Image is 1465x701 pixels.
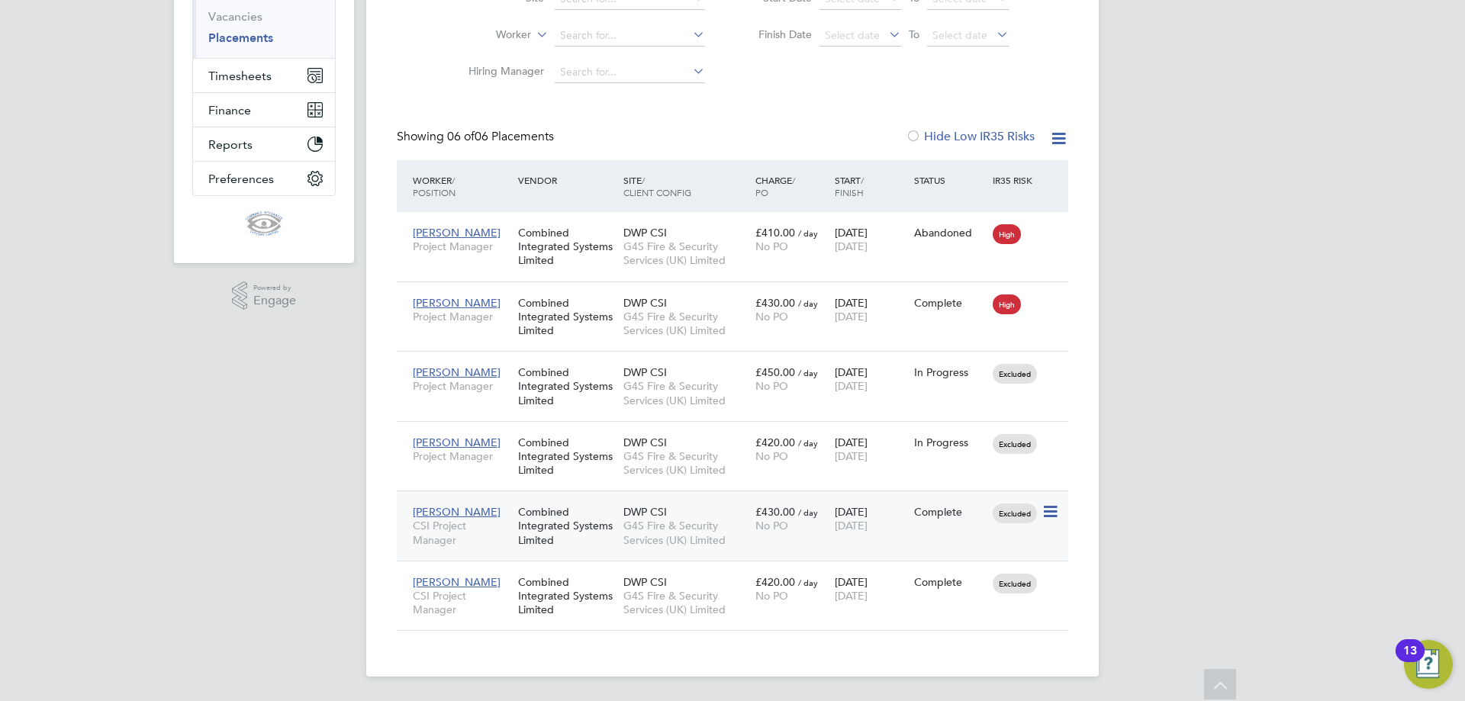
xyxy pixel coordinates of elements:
[456,64,544,78] label: Hiring Manager
[798,577,818,588] span: / day
[208,69,272,83] span: Timesheets
[409,427,1068,440] a: [PERSON_NAME]Project ManagerCombined Integrated Systems LimitedDWP CSIG4S Fire & Security Service...
[623,379,748,407] span: G4S Fire & Security Services (UK) Limited
[798,437,818,449] span: / day
[914,436,986,449] div: In Progress
[623,310,748,337] span: G4S Fire & Security Services (UK) Limited
[409,288,1068,301] a: [PERSON_NAME]Project ManagerCombined Integrated Systems LimitedDWP CSIG4S Fire & Security Service...
[409,567,1068,580] a: [PERSON_NAME]CSI Project ManagerCombined Integrated Systems LimitedDWP CSIG4S Fire & Security Ser...
[1403,651,1417,670] div: 13
[835,310,868,323] span: [DATE]
[514,358,620,415] div: Combined Integrated Systems Limited
[798,227,818,239] span: / day
[831,218,910,261] div: [DATE]
[798,367,818,378] span: / day
[914,365,986,379] div: In Progress
[253,294,296,307] span: Engage
[825,28,880,42] span: Select date
[623,365,667,379] span: DWP CSI
[1404,640,1453,689] button: Open Resource Center, 13 new notifications
[623,226,667,240] span: DWP CSI
[831,428,910,471] div: [DATE]
[409,217,1068,230] a: [PERSON_NAME]Project ManagerCombined Integrated Systems LimitedDWP CSIG4S Fire & Security Service...
[623,505,667,519] span: DWP CSI
[993,224,1021,244] span: High
[514,288,620,346] div: Combined Integrated Systems Limited
[831,166,910,206] div: Start
[755,589,788,603] span: No PO
[413,240,510,253] span: Project Manager
[246,211,282,236] img: cis-logo-retina.png
[798,506,818,518] span: / day
[755,296,795,310] span: £430.00
[914,226,986,240] div: Abandoned
[208,103,251,117] span: Finance
[514,166,620,194] div: Vendor
[743,27,812,41] label: Finish Date
[514,428,620,485] div: Combined Integrated Systems Limited
[835,449,868,463] span: [DATE]
[755,436,795,449] span: £420.00
[409,497,1068,510] a: [PERSON_NAME]CSI Project ManagerCombined Integrated Systems LimitedDWP CSIG4S Fire & Security Ser...
[208,31,273,45] a: Placements
[993,434,1037,454] span: Excluded
[755,365,795,379] span: £450.00
[514,218,620,275] div: Combined Integrated Systems Limited
[755,449,788,463] span: No PO
[835,519,868,532] span: [DATE]
[409,357,1068,370] a: [PERSON_NAME]Project ManagerCombined Integrated Systems LimitedDWP CSIG4S Fire & Security Service...
[514,568,620,625] div: Combined Integrated Systems Limited
[755,519,788,532] span: No PO
[932,28,987,42] span: Select date
[831,497,910,540] div: [DATE]
[831,288,910,331] div: [DATE]
[232,281,297,310] a: Powered byEngage
[993,574,1037,593] span: Excluded
[755,379,788,393] span: No PO
[623,449,748,477] span: G4S Fire & Security Services (UK) Limited
[623,519,748,546] span: G4S Fire & Security Services (UK) Limited
[193,127,335,161] button: Reports
[413,519,510,546] span: CSI Project Manager
[835,589,868,603] span: [DATE]
[798,297,818,309] span: / day
[413,365,501,379] span: [PERSON_NAME]
[193,162,335,195] button: Preferences
[413,449,510,463] span: Project Manager
[555,62,705,83] input: Search for...
[413,226,501,240] span: [PERSON_NAME]
[914,296,986,310] div: Complete
[989,166,1042,194] div: IR35 Risk
[755,240,788,253] span: No PO
[413,310,510,323] span: Project Manager
[413,505,501,519] span: [PERSON_NAME]
[397,129,557,145] div: Showing
[623,296,667,310] span: DWP CSI
[993,294,1021,314] span: High
[835,379,868,393] span: [DATE]
[514,497,620,555] div: Combined Integrated Systems Limited
[831,568,910,610] div: [DATE]
[623,240,748,267] span: G4S Fire & Security Services (UK) Limited
[993,364,1037,384] span: Excluded
[755,575,795,589] span: £420.00
[755,226,795,240] span: £410.00
[555,25,705,47] input: Search for...
[623,575,667,589] span: DWP CSI
[413,174,456,198] span: / Position
[208,172,274,186] span: Preferences
[835,240,868,253] span: [DATE]
[914,575,986,589] div: Complete
[835,174,864,198] span: / Finish
[906,129,1035,144] label: Hide Low IR35 Risks
[752,166,831,206] div: Charge
[443,27,531,43] label: Worker
[193,93,335,127] button: Finance
[620,166,752,206] div: Site
[993,503,1037,523] span: Excluded
[192,211,336,236] a: Go to home page
[413,589,510,616] span: CSI Project Manager
[755,310,788,323] span: No PO
[755,505,795,519] span: £430.00
[910,166,990,194] div: Status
